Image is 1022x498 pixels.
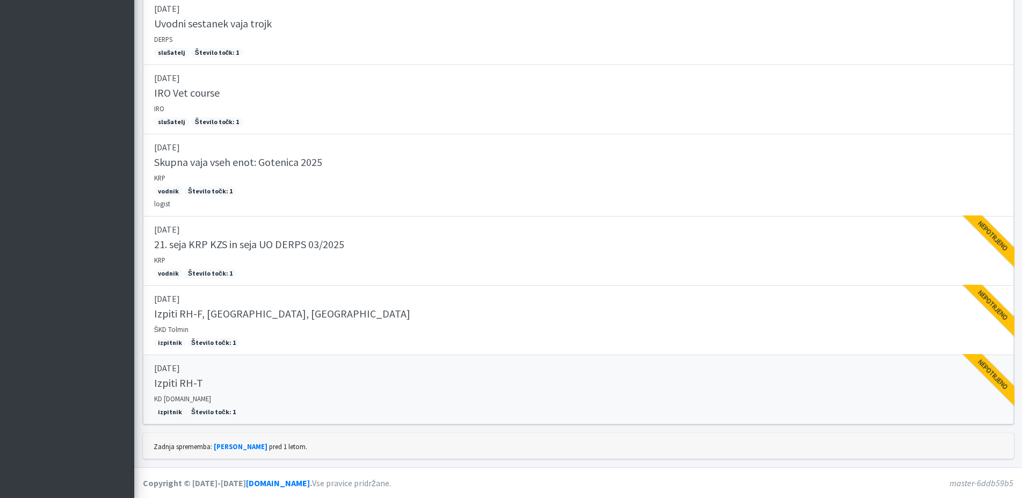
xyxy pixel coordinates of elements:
[154,141,1003,154] p: [DATE]
[246,478,310,488] a: [DOMAIN_NAME]
[154,71,1003,84] p: [DATE]
[143,65,1014,134] a: [DATE] IRO Vet course IRO slušatelj Število točk: 1
[154,48,190,57] span: slušatelj
[154,174,165,182] small: KRP
[154,186,183,196] span: vodnik
[154,104,164,113] small: IRO
[154,17,272,30] h5: Uvodni sestanek vaja trojk
[949,478,1013,488] em: master-6ddb59b5
[143,286,1014,355] a: [DATE] Izpiti RH-F, [GEOGRAPHIC_DATA], [GEOGRAPHIC_DATA] ŠKD Tolmin izpitnik Število točk: 1 Nepo...
[134,467,1022,498] footer: Vse pravice pridržane.
[191,117,243,127] span: Število točk: 1
[184,269,236,278] span: Število točk: 1
[154,35,172,44] small: DERPS
[154,117,190,127] span: slušatelj
[154,292,1003,305] p: [DATE]
[143,355,1014,424] a: [DATE] Izpiti RH-T KD [DOMAIN_NAME] izpitnik Število točk: 1 Nepotrjeno
[154,156,322,169] h5: Skupna vaja vseh enot: Gotenica 2025
[154,338,186,348] span: izpitnik
[154,442,307,451] small: Zadnja sprememba: pred 1 letom.
[154,269,183,278] span: vodnik
[154,2,1003,15] p: [DATE]
[143,134,1014,216] a: [DATE] Skupna vaja vseh enot: Gotenica 2025 KRP vodnik Število točk: 1 logist
[154,407,186,417] span: izpitnik
[187,338,240,348] span: Število točk: 1
[154,362,1003,374] p: [DATE]
[154,325,189,334] small: ŠKD Tolmin
[154,377,203,389] h5: Izpiti RH-T
[191,48,243,57] span: Število točk: 1
[187,407,240,417] span: Število točk: 1
[154,256,165,264] small: KRP
[154,394,211,403] small: KD [DOMAIN_NAME]
[143,478,312,488] strong: Copyright © [DATE]-[DATE] .
[154,223,1003,236] p: [DATE]
[154,238,344,251] h5: 21. seja KRP KZS in seja UO DERPS 03/2025
[154,199,170,208] small: logist
[214,442,267,451] a: [PERSON_NAME]
[184,186,236,196] span: Število točk: 1
[154,307,410,320] h5: Izpiti RH-F, [GEOGRAPHIC_DATA], [GEOGRAPHIC_DATA]
[154,86,220,99] h5: IRO Vet course
[143,216,1014,286] a: [DATE] 21. seja KRP KZS in seja UO DERPS 03/2025 KRP vodnik Število točk: 1 Nepotrjeno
